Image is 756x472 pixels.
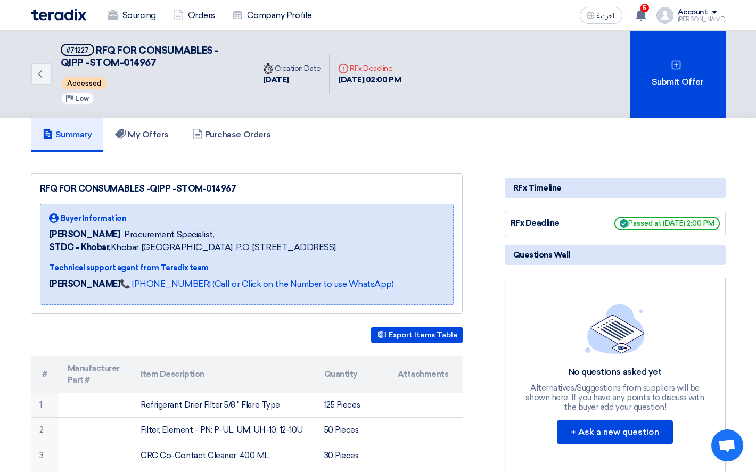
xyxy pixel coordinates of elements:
span: Passed at [DATE] 2:00 PM [614,217,720,230]
img: empty_state_list.svg [585,304,645,354]
div: RFx Deadline [511,217,590,229]
div: Technical support agent from Teradix team [49,262,394,274]
span: 5 [640,4,649,12]
th: # [31,356,59,393]
div: RFx Timeline [505,178,726,198]
div: [DATE] [263,74,321,86]
div: [DATE] 02:00 PM [338,74,401,86]
th: Manufacturer Part # [59,356,133,393]
a: Purchase Orders [180,118,283,152]
span: Low [75,95,89,102]
a: Sourcing [99,4,165,27]
div: Account [678,8,708,17]
img: Teradix logo [31,9,86,21]
a: Company Profile [224,4,321,27]
div: No questions asked yet [524,367,705,378]
td: 30 Pieces [316,443,389,468]
th: Quantity [316,356,389,393]
div: Creation Date [263,63,321,74]
a: My Offers [103,118,180,152]
a: Summary [31,118,104,152]
span: Buyer Information [61,213,127,224]
td: 3 [31,443,59,468]
td: CRC Co-Contact Cleaner; 400 ML [132,443,316,468]
h5: RFQ FOR CONSUMABLES -QIPP -STOM-014967 [61,44,242,70]
td: Filter, Element - PN: P-UL, UM, UH-10, 12-10U [132,418,316,443]
h5: My Offers [115,129,169,140]
td: Refrigerant Drier Filter 5/8 " Flare Type [132,393,316,418]
td: 2 [31,418,59,443]
div: 开放式聊天 [711,429,743,461]
button: العربية [580,7,622,24]
th: Item Description [132,356,316,393]
div: RFQ FOR CONSUMABLES -QIPP -STOM-014967 [40,183,454,195]
span: Accessed [62,77,106,89]
span: RFQ FOR CONSUMABLES -QIPP -STOM-014967 [61,45,219,69]
div: Submit Offer [630,31,726,118]
span: Khobar, [GEOGRAPHIC_DATA] ,P.O. [STREET_ADDRESS] [49,241,336,254]
button: Export Items Table [371,327,463,343]
strong: [PERSON_NAME] [49,279,120,289]
img: profile_test.png [656,7,673,24]
span: العربية [597,12,616,20]
span: Procurement Specialist, [124,228,214,241]
div: [PERSON_NAME] [678,16,726,22]
h5: Summary [43,129,92,140]
h5: Purchase Orders [192,129,271,140]
a: 📞 [PHONE_NUMBER] (Call or Click on the Number to use WhatsApp) [120,279,393,289]
span: Questions Wall [513,249,570,261]
div: #71227 [66,47,89,54]
td: 125 Pieces [316,393,389,418]
td: 50 Pieces [316,418,389,443]
b: STDC - Khobar, [49,242,111,252]
button: + Ask a new question [557,420,673,444]
div: RFx Deadline [338,63,401,74]
a: Orders [165,4,224,27]
th: Attachments [389,356,463,393]
td: 1 [31,393,59,418]
div: Alternatives/Suggestions from suppliers will be shown here, If you have any points to discuss wit... [524,383,705,412]
span: [PERSON_NAME] [49,228,120,241]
